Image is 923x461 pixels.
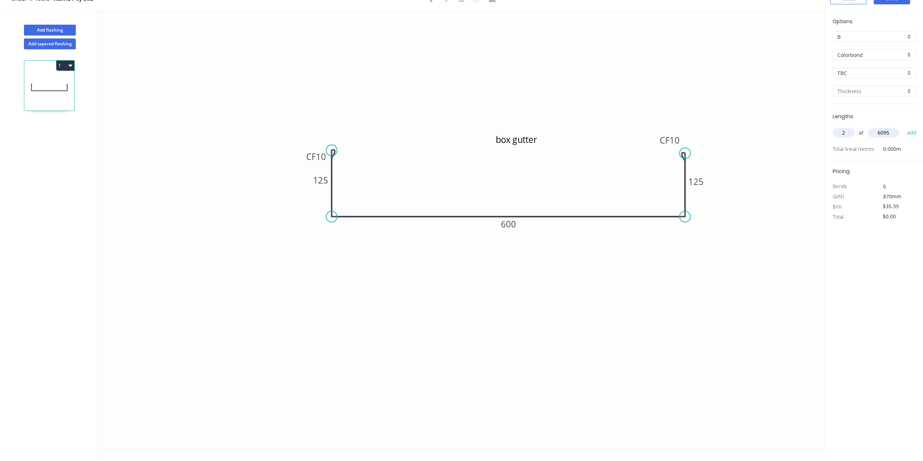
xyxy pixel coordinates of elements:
tspan: 10 [669,134,679,146]
textarea: box gutter [494,132,553,159]
span: Total lineal metres [833,144,874,154]
span: Options [833,18,853,25]
span: 870mm [883,193,901,200]
span: at [859,128,864,138]
span: Pricing [833,168,850,175]
span: $/m [833,203,842,210]
tspan: 600 [500,218,516,230]
span: 6 [883,183,886,190]
input: Colour [837,69,905,77]
tspan: 125 [313,174,328,186]
tspan: CF [306,151,316,162]
input: Price level [837,33,905,41]
input: Material [837,51,905,59]
span: Girth [833,193,844,200]
span: Lengths [833,113,853,120]
button: add [903,127,920,139]
button: Add flashing [24,25,76,36]
span: 0.000m [874,144,901,154]
span: Total [833,213,844,220]
button: Add tapered flashing [24,38,76,49]
tspan: 10 [316,151,326,162]
tspan: 125 [688,176,703,188]
tspan: CF [659,134,669,146]
input: Thickness [837,87,905,95]
button: 1 [56,61,74,71]
span: Bends [833,183,847,190]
